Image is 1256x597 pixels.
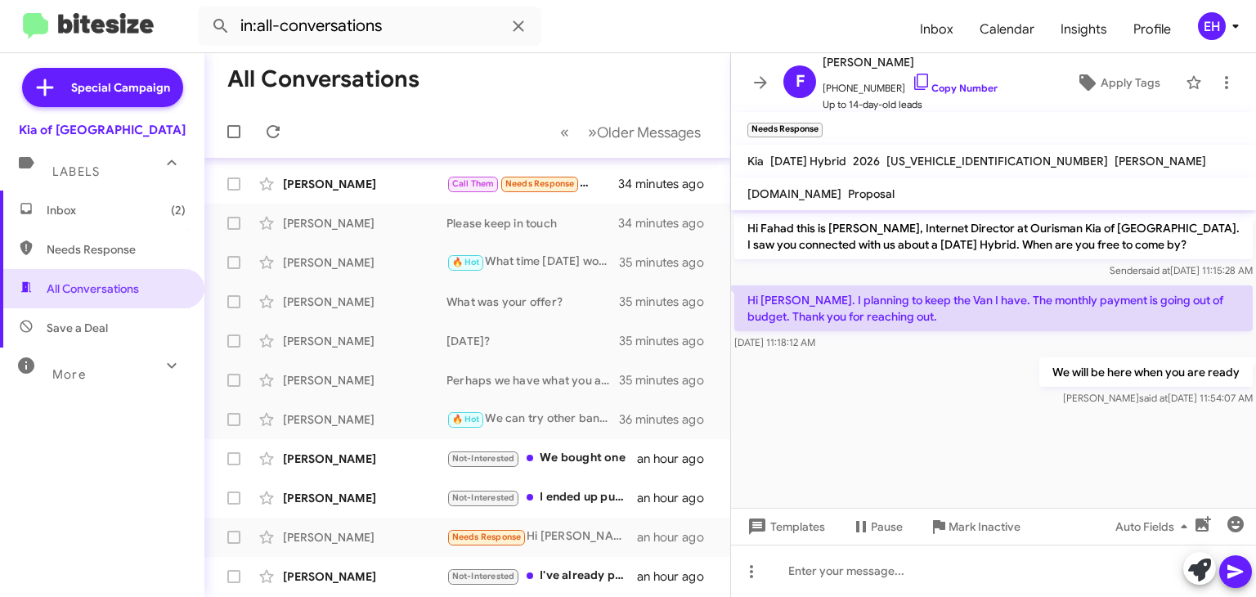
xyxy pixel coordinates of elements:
[747,123,823,137] small: Needs Response
[823,52,998,72] span: [PERSON_NAME]
[446,294,619,310] div: What was your offer?
[916,512,1034,541] button: Mark Inactive
[734,336,815,348] span: [DATE] 11:18:12 AM
[1120,6,1184,53] a: Profile
[886,154,1108,168] span: [US_VEHICLE_IDENTIFICATION_NUMBER]
[446,449,637,468] div: We bought one
[446,174,619,193] div: I spoke with someone already it hasn't
[731,512,838,541] button: Templates
[1198,12,1226,40] div: EH
[452,492,515,503] span: Not-Interested
[446,215,619,231] div: Please keep in touch
[619,372,717,388] div: 35 minutes ago
[1184,12,1238,40] button: EH
[907,6,967,53] a: Inbox
[1139,392,1168,404] span: said at
[619,333,717,349] div: 35 minutes ago
[1142,264,1170,276] span: said at
[796,69,805,95] span: F
[452,178,495,189] span: Call Them
[446,527,637,546] div: Hi [PERSON_NAME]. I planning to keep the Van I have. The monthly payment is going out of budget. ...
[452,453,515,464] span: Not-Interested
[949,512,1020,541] span: Mark Inactive
[446,333,619,349] div: [DATE]?
[912,82,998,94] a: Copy Number
[452,532,522,542] span: Needs Response
[637,568,717,585] div: an hour ago
[1115,154,1206,168] span: [PERSON_NAME]
[446,410,619,429] div: We can try other banks if you like [PERSON_NAME] was the only one at the moment
[560,122,569,142] span: «
[551,115,711,149] nav: Page navigation example
[1115,512,1194,541] span: Auto Fields
[967,6,1047,53] a: Calendar
[823,97,998,113] span: Up to 14-day-old leads
[619,411,717,428] div: 36 minutes ago
[823,72,998,97] span: [PHONE_NUMBER]
[770,154,846,168] span: [DATE] Hybrid
[871,512,903,541] span: Pause
[505,178,575,189] span: Needs Response
[588,122,597,142] span: »
[550,115,579,149] button: Previous
[637,529,717,545] div: an hour ago
[619,176,717,192] div: 34 minutes ago
[452,257,480,267] span: 🔥 Hot
[446,488,637,507] div: I ended up purchasing a vehicle [DATE], thank you for reaching out
[734,213,1253,259] p: Hi Fahad this is [PERSON_NAME], Internet Director at Ourisman Kia of [GEOGRAPHIC_DATA]. I saw you...
[734,285,1253,331] p: Hi [PERSON_NAME]. I planning to keep the Van I have. The monthly payment is going out of budget. ...
[452,571,515,581] span: Not-Interested
[838,512,916,541] button: Pause
[744,512,825,541] span: Templates
[1047,6,1120,53] a: Insights
[637,490,717,506] div: an hour ago
[747,154,764,168] span: Kia
[446,372,619,388] div: Perhaps we have what you are looking for
[1063,392,1253,404] span: [PERSON_NAME] [DATE] 11:54:07 AM
[1057,68,1177,97] button: Apply Tags
[848,186,895,201] span: Proposal
[1102,512,1207,541] button: Auto Fields
[853,154,880,168] span: 2026
[619,254,717,271] div: 35 minutes ago
[619,294,717,310] div: 35 minutes ago
[1110,264,1253,276] span: Sender [DATE] 11:15:28 AM
[637,451,717,467] div: an hour ago
[1101,68,1160,97] span: Apply Tags
[619,215,717,231] div: 34 minutes ago
[198,7,541,46] input: Search
[452,414,480,424] span: 🔥 Hot
[578,115,711,149] button: Next
[597,123,701,141] span: Older Messages
[446,567,637,586] div: I've already purchased one. Thanks.
[1039,357,1253,387] p: We will be here when you are ready
[747,186,841,201] span: [DOMAIN_NAME]
[446,253,619,272] div: What time [DATE] works for you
